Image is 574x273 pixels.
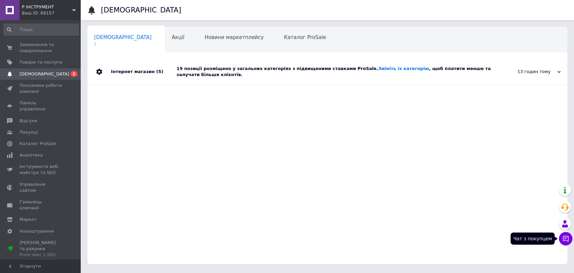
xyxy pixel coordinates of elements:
[204,34,264,40] span: Новини маркетплейсу
[20,100,62,112] span: Панель управління
[20,252,62,258] div: Prom мікс 1 000
[177,66,493,78] div: 19 позиції розміщено у загальних категоріях з підвищеними ставками ProSale. , щоб платити менше т...
[20,82,62,95] span: Показники роботи компанії
[22,10,81,16] div: Ваш ID: 68157
[94,34,152,40] span: [DEMOGRAPHIC_DATA]
[559,232,572,245] button: Чат з покупцем
[71,71,77,77] span: 2
[111,59,177,84] div: Інтернет магазин
[101,6,181,14] h1: [DEMOGRAPHIC_DATA]
[20,181,62,194] span: Управління сайтом
[20,152,43,158] span: Аналітика
[172,34,185,40] span: Акції
[284,34,326,40] span: Каталог ProSale
[378,66,429,71] a: Змініть їх категорію
[510,233,554,245] div: Чат з покупцем
[20,164,62,176] span: Інструменти веб-майстра та SEO
[20,228,54,234] span: Налаштування
[94,42,152,47] span: 2
[20,129,38,135] span: Покупці
[20,141,56,147] span: Каталог ProSale
[20,216,37,223] span: Маркет
[20,118,37,124] span: Відгуки
[20,199,62,211] span: Гаманець компанії
[20,42,62,54] span: Замовлення та повідомлення
[20,240,62,258] span: [PERSON_NAME] та рахунки
[20,71,69,77] span: [DEMOGRAPHIC_DATA]
[20,59,62,65] span: Товари та послуги
[22,4,72,10] span: Р ІНСТРУМЕНТ
[156,69,163,74] span: (5)
[3,24,79,36] input: Пошук
[493,69,561,75] div: 13 годин тому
